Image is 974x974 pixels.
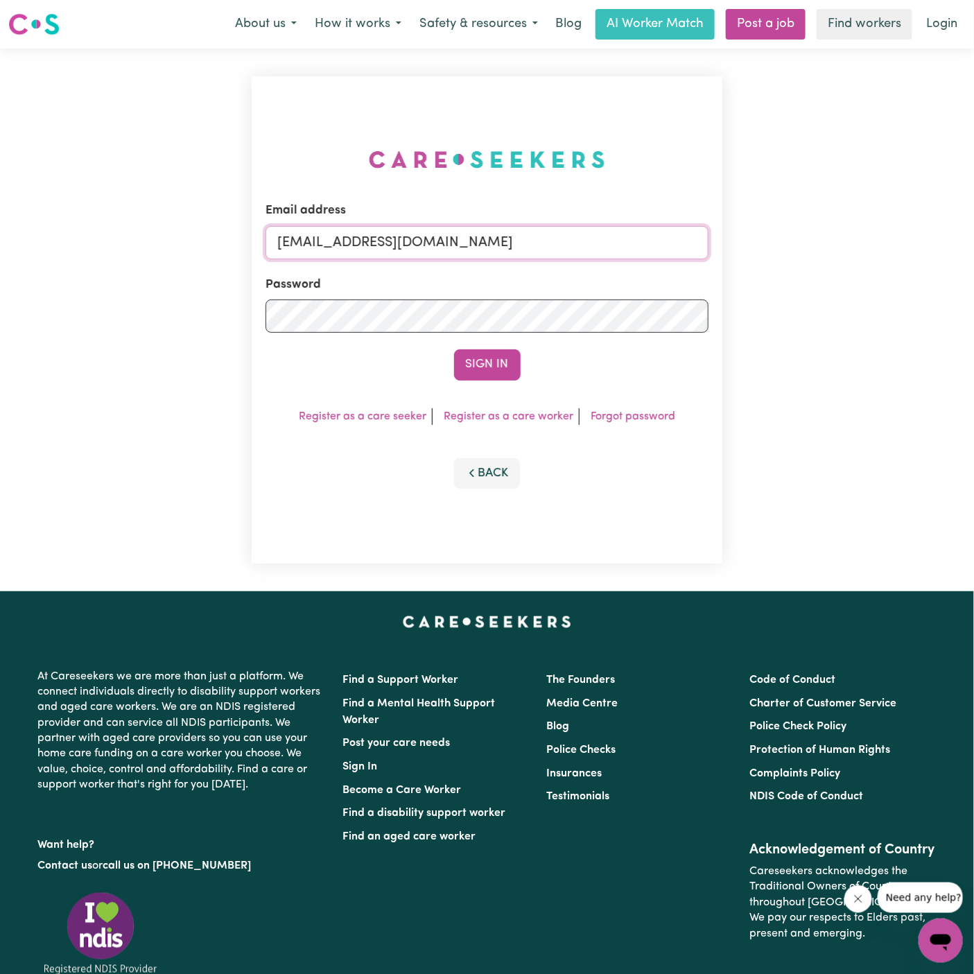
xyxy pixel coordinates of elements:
a: Find workers [817,9,912,40]
button: Sign In [454,349,521,380]
a: Careseekers logo [8,8,60,40]
a: Insurances [546,768,602,779]
a: Testimonials [546,791,609,802]
iframe: Close message [844,885,872,913]
a: Blog [547,9,590,40]
button: Back [454,458,521,489]
a: Police Checks [546,745,616,756]
iframe: Button to launch messaging window [919,919,963,963]
a: Post a job [726,9,806,40]
a: Protection of Human Rights [749,745,890,756]
a: Code of Conduct [749,675,835,686]
iframe: Message from company [878,882,963,913]
a: Blog [546,721,569,732]
button: Safety & resources [410,10,547,39]
button: How it works [306,10,410,39]
p: Careseekers acknowledges the Traditional Owners of Country throughout [GEOGRAPHIC_DATA]. We pay o... [749,858,936,947]
a: Contact us [38,860,93,871]
a: Careseekers home page [403,616,571,627]
a: Sign In [343,761,378,772]
input: Email address [266,226,708,259]
a: Police Check Policy [749,721,846,732]
a: call us on [PHONE_NUMBER] [103,860,252,871]
a: Charter of Customer Service [749,698,896,709]
a: Find a Mental Health Support Worker [343,698,496,726]
a: Become a Care Worker [343,785,462,796]
a: Find a disability support worker [343,808,506,819]
label: Email address [266,202,346,220]
a: Find a Support Worker [343,675,459,686]
a: Media Centre [546,698,618,709]
p: or [38,853,327,879]
a: Register as a care seeker [299,411,426,422]
a: NDIS Code of Conduct [749,791,863,802]
a: Complaints Policy [749,768,840,779]
p: Want help? [38,832,327,853]
a: Login [918,9,966,40]
a: Post your care needs [343,738,451,749]
a: The Founders [546,675,615,686]
a: Forgot password [591,411,675,422]
p: At Careseekers we are more than just a platform. We connect individuals directly to disability su... [38,663,327,799]
h2: Acknowledgement of Country [749,842,936,858]
a: Register as a care worker [444,411,573,422]
label: Password [266,276,321,294]
button: About us [226,10,306,39]
a: AI Worker Match [595,9,715,40]
a: Find an aged care worker [343,831,476,842]
img: Careseekers logo [8,12,60,37]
